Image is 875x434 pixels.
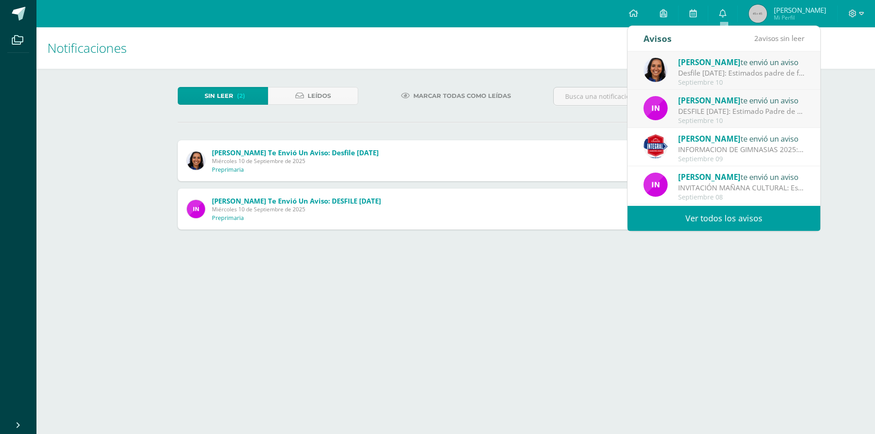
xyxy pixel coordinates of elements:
[754,33,758,43] span: 2
[678,194,805,201] div: Septiembre 08
[678,106,805,117] div: DESFILE 14 SEPTIEMBRE: Estimado Padre de Familia, Adjuntamos información importante del domingo 1...
[774,5,826,15] span: [PERSON_NAME]
[678,56,805,68] div: te envió un aviso
[643,173,668,197] img: 49dcc5f07bc63dd4e845f3f2a9293567.png
[678,144,805,155] div: INFORMACION DE GIMNASIAS 2025: Estimados padres de familia, por este medio se les informa que las...
[643,26,672,51] div: Avisos
[643,134,668,158] img: 805d0fc3735f832b0a145cc0fd8c7d46.png
[212,205,381,213] span: Miércoles 10 de Septiembre de 2025
[678,155,805,163] div: Septiembre 09
[187,200,205,218] img: 49dcc5f07bc63dd4e845f3f2a9293567.png
[678,79,805,87] div: Septiembre 10
[678,94,805,106] div: te envió un aviso
[390,87,522,105] a: Marcar todas como leídas
[678,57,741,67] span: [PERSON_NAME]
[678,172,741,182] span: [PERSON_NAME]
[774,14,826,21] span: Mi Perfil
[749,5,767,23] img: 45x45
[678,95,741,106] span: [PERSON_NAME]
[212,196,381,205] span: [PERSON_NAME] te envió un aviso: DESFILE [DATE]
[178,87,268,105] a: Sin leer(2)
[678,117,805,125] div: Septiembre 10
[212,157,379,165] span: Miércoles 10 de Septiembre de 2025
[678,171,805,183] div: te envió un aviso
[678,133,805,144] div: te envió un aviso
[413,87,511,104] span: Marcar todas como leídas
[754,33,804,43] span: avisos sin leer
[678,183,805,193] div: INVITACIÓN MAÑANA CULTURAL: Estimado Padre de familia, Adjuntamos información de la mañana cultural
[212,166,244,174] p: Preprimaria
[237,87,245,104] span: (2)
[212,148,379,157] span: [PERSON_NAME] te envió un aviso: Desfile [DATE]
[678,133,741,144] span: [PERSON_NAME]
[678,68,805,78] div: Desfile 14 de septiembre: Estimados padre de familia, es un gusto saludarlos. Por este medio les ...
[212,214,244,222] p: Preprimaria
[643,58,668,82] img: 753ad19454036f687a336743bc38a894.png
[308,87,331,104] span: Leídos
[268,87,358,105] a: Leídos
[187,152,205,170] img: 753ad19454036f687a336743bc38a894.png
[47,39,127,56] span: Notificaciones
[643,96,668,120] img: 49dcc5f07bc63dd4e845f3f2a9293567.png
[628,206,820,231] a: Ver todos los avisos
[554,87,733,105] input: Busca una notificación aquí
[205,87,233,104] span: Sin leer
